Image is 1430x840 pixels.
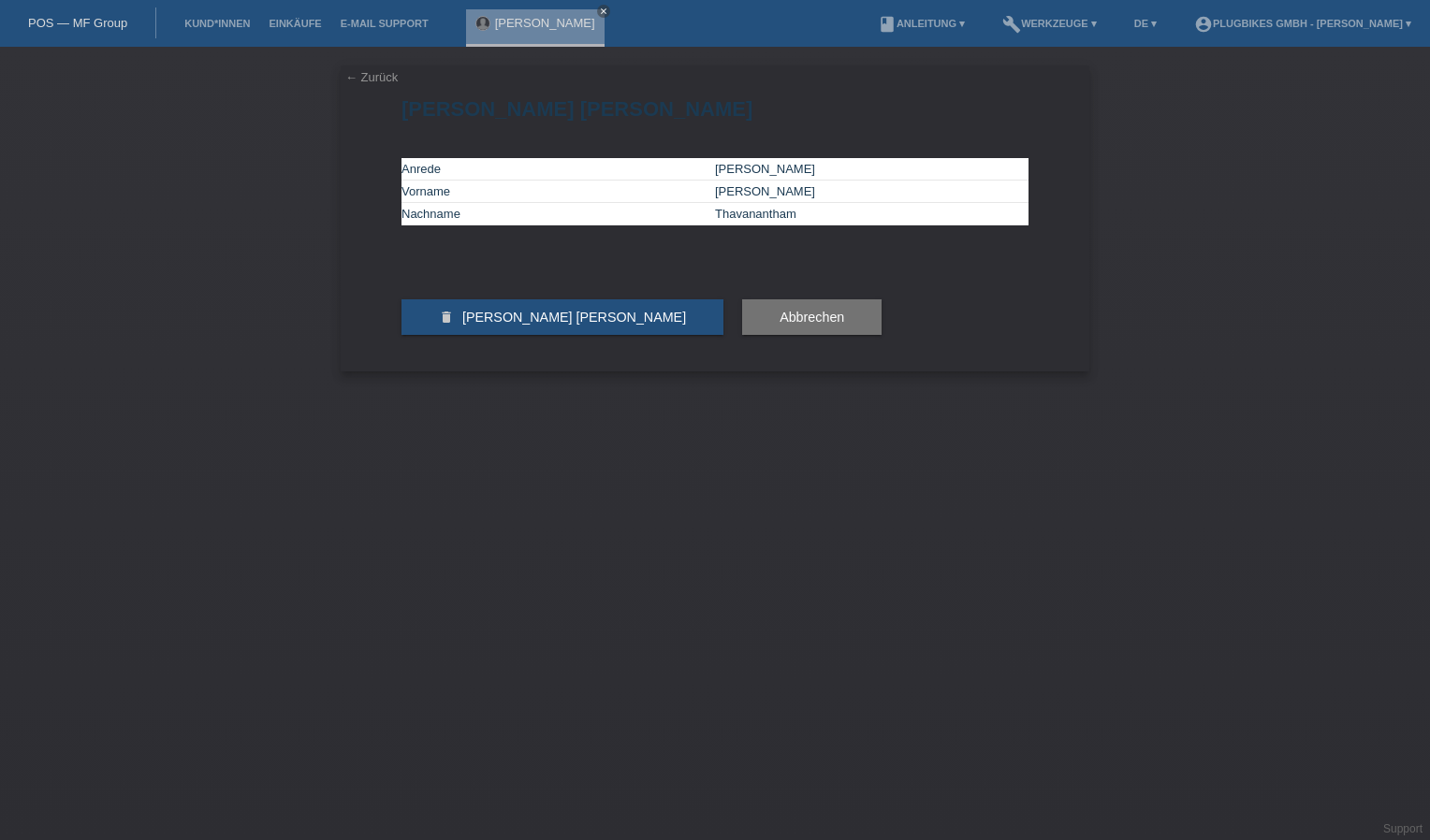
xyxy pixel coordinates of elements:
i: close [599,7,608,16]
td: [PERSON_NAME] [715,181,1029,203]
i: account_circle [1194,15,1213,34]
a: ← Zurück [345,70,398,84]
a: DE ▾ [1125,18,1166,29]
i: book [878,15,897,34]
a: Kund*innen [175,18,259,29]
a: [PERSON_NAME] [495,16,595,30]
i: build [1002,15,1021,34]
a: buildWerkzeuge ▾ [993,18,1106,29]
td: Vorname [401,181,715,203]
a: POS — MF Group [28,16,127,30]
td: Nachname [401,203,715,225]
td: Thavanantham [715,203,1029,225]
h1: [PERSON_NAME] [PERSON_NAME] [401,97,1029,121]
span: [PERSON_NAME] [PERSON_NAME] [462,310,686,325]
td: Anrede [401,158,715,181]
a: account_circlePlugBikes GmbH - [PERSON_NAME] ▾ [1185,18,1421,29]
button: Abbrechen [742,299,882,335]
a: close [597,5,610,18]
td: [PERSON_NAME] [715,158,1029,181]
a: E-Mail Support [331,18,438,29]
span: Abbrechen [780,310,844,325]
a: bookAnleitung ▾ [868,18,974,29]
a: Support [1383,822,1423,835]
i: delete [439,310,454,325]
button: delete [PERSON_NAME] [PERSON_NAME] [401,299,723,335]
a: Einkäufe [259,18,330,29]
